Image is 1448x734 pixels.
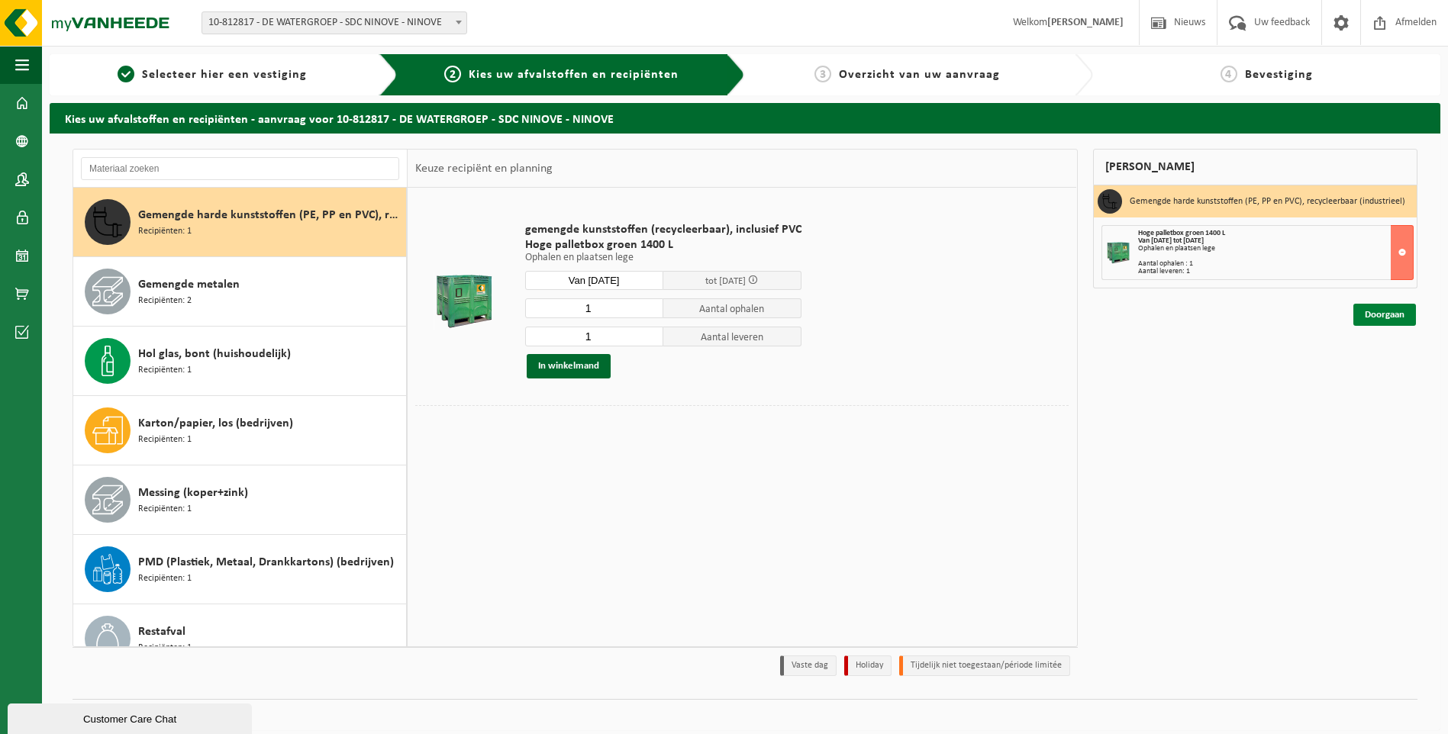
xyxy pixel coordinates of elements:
span: Restafval [138,623,185,641]
span: Recipiënten: 1 [138,502,192,517]
button: Messing (koper+zink) Recipiënten: 1 [73,465,407,535]
span: Gemengde metalen [138,275,240,294]
span: Gemengde harde kunststoffen (PE, PP en PVC), recycleerbaar (industrieel) [138,206,402,224]
button: Karton/papier, los (bedrijven) Recipiënten: 1 [73,396,407,465]
span: 10-812817 - DE WATERGROEP - SDC NINOVE - NINOVE [202,12,466,34]
div: Aantal ophalen : 1 [1138,260,1414,268]
li: Vaste dag [780,655,837,676]
span: PMD (Plastiek, Metaal, Drankkartons) (bedrijven) [138,553,394,571]
button: Restafval Recipiënten: 1 [73,604,407,674]
input: Selecteer datum [525,271,663,290]
div: Keuze recipiënt en planning [408,150,560,188]
strong: Van [DATE] tot [DATE] [1138,237,1204,245]
span: Kies uw afvalstoffen en recipiënten [469,69,679,81]
span: Bevestiging [1245,69,1313,81]
a: Doorgaan [1353,304,1416,326]
span: Recipiënten: 2 [138,294,192,308]
span: 3 [814,66,831,82]
iframe: chat widget [8,700,255,734]
span: Overzicht van uw aanvraag [839,69,1000,81]
span: Selecteer hier een vestiging [142,69,307,81]
input: Materiaal zoeken [81,157,399,180]
div: Ophalen en plaatsen lege [1138,245,1414,253]
span: Recipiënten: 1 [138,433,192,447]
span: gemengde kunststoffen (recycleerbaar), inclusief PVC [525,222,801,237]
button: In winkelmand [527,354,611,378]
span: Karton/papier, los (bedrijven) [138,414,293,433]
button: Hol glas, bont (huishoudelijk) Recipiënten: 1 [73,327,407,396]
span: 10-812817 - DE WATERGROEP - SDC NINOVE - NINOVE [202,11,467,34]
button: PMD (Plastiek, Metaal, Drankkartons) (bedrijven) Recipiënten: 1 [73,535,407,604]
span: Hol glas, bont (huishoudelijk) [138,345,291,363]
h3: Gemengde harde kunststoffen (PE, PP en PVC), recycleerbaar (industrieel) [1130,189,1405,214]
span: 4 [1221,66,1237,82]
span: Recipiënten: 1 [138,641,192,655]
button: Gemengde metalen Recipiënten: 2 [73,257,407,327]
span: Aantal ophalen [663,298,801,318]
span: Recipiënten: 1 [138,224,192,239]
div: Aantal leveren: 1 [1138,268,1414,275]
li: Holiday [844,655,892,676]
span: 1 [118,66,134,82]
span: Messing (koper+zink) [138,484,248,502]
span: Aantal leveren [663,327,801,346]
button: Gemengde harde kunststoffen (PE, PP en PVC), recycleerbaar (industrieel) Recipiënten: 1 [73,188,407,257]
a: 1Selecteer hier een vestiging [57,66,367,84]
span: Hoge palletbox groen 1400 L [1138,229,1225,237]
p: Ophalen en plaatsen lege [525,253,801,263]
h2: Kies uw afvalstoffen en recipiënten - aanvraag voor 10-812817 - DE WATERGROEP - SDC NINOVE - NINOVE [50,103,1440,133]
li: Tijdelijk niet toegestaan/période limitée [899,655,1070,676]
span: tot [DATE] [705,276,746,286]
span: 2 [444,66,461,82]
span: Recipiënten: 1 [138,363,192,378]
strong: [PERSON_NAME] [1047,17,1124,28]
div: [PERSON_NAME] [1093,149,1418,185]
span: Recipiënten: 1 [138,571,192,586]
span: Hoge palletbox groen 1400 L [525,237,801,253]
